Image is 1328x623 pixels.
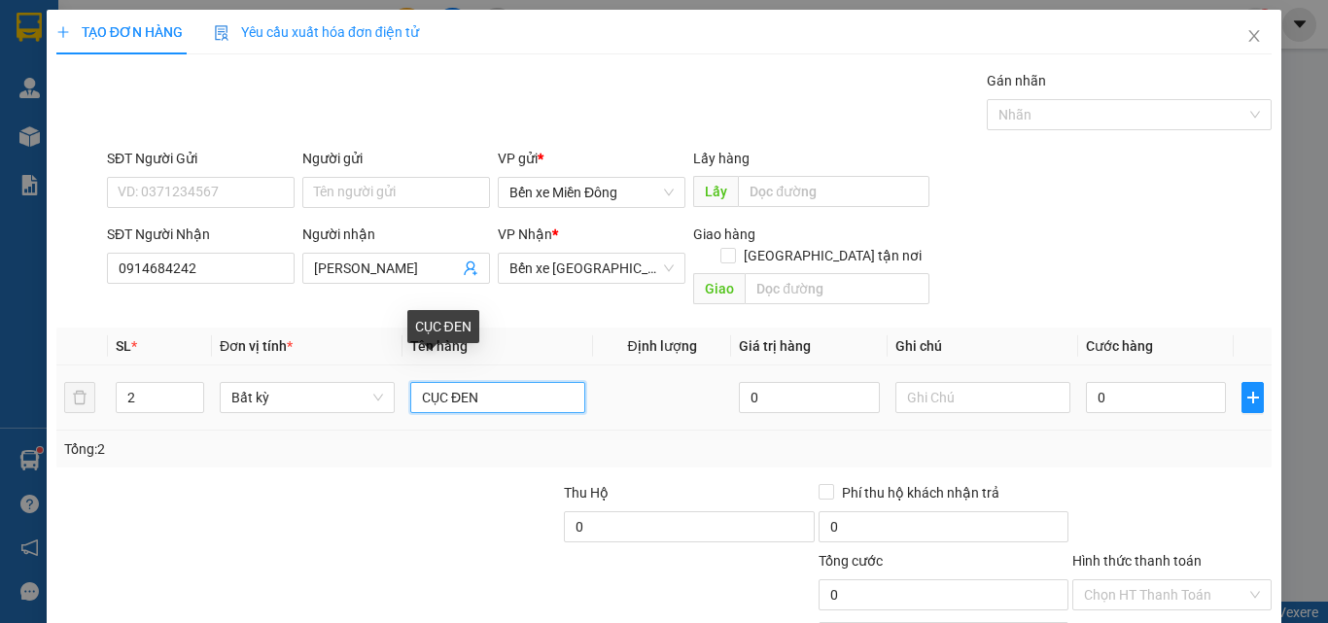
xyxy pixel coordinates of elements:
span: Bến xe Miền Đông [509,178,674,207]
img: icon [214,25,229,41]
label: Hình thức thanh toán [1072,553,1202,569]
div: Người nhận [302,224,490,245]
li: Rạng Đông Buslines [10,10,282,83]
span: Lấy hàng [693,151,750,166]
span: Thu Hộ [564,485,609,501]
span: VP Nhận [498,226,552,242]
li: VP Bến xe Miền Đông [10,105,134,148]
div: SĐT Người Gửi [107,148,295,169]
div: Tổng: 2 [64,438,514,460]
span: Bến xe Quảng Ngãi [509,254,674,283]
span: Giao [693,273,745,304]
span: plus [56,25,70,39]
div: CỤC ĐEN [407,310,479,343]
span: Tổng cước [819,553,883,569]
input: Dọc đường [745,273,929,304]
button: delete [64,382,95,413]
input: Ghi Chú [895,382,1070,413]
span: user-add [463,260,478,276]
div: Người gửi [302,148,490,169]
span: Định lượng [627,338,696,354]
span: [GEOGRAPHIC_DATA] tận nơi [736,245,929,266]
span: Cước hàng [1086,338,1153,354]
div: VP gửi [498,148,685,169]
span: TẠO ĐƠN HÀNG [56,24,183,40]
li: VP Bến xe [GEOGRAPHIC_DATA] [134,105,259,169]
span: Đơn vị tính [220,338,293,354]
button: plus [1241,382,1264,413]
th: Ghi chú [888,328,1078,365]
span: plus [1242,390,1263,405]
span: Bất kỳ [231,383,383,412]
button: Close [1227,10,1281,64]
span: SL [116,338,131,354]
div: SĐT Người Nhận [107,224,295,245]
label: Gán nhãn [987,73,1046,88]
span: Giá trị hàng [739,338,811,354]
input: VD: Bàn, Ghế [410,382,585,413]
span: close [1246,28,1262,44]
span: Lấy [693,176,738,207]
input: 0 [739,382,879,413]
span: Yêu cầu xuất hóa đơn điện tử [214,24,419,40]
span: Phí thu hộ khách nhận trả [834,482,1007,503]
span: Giao hàng [693,226,755,242]
input: Dọc đường [738,176,929,207]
